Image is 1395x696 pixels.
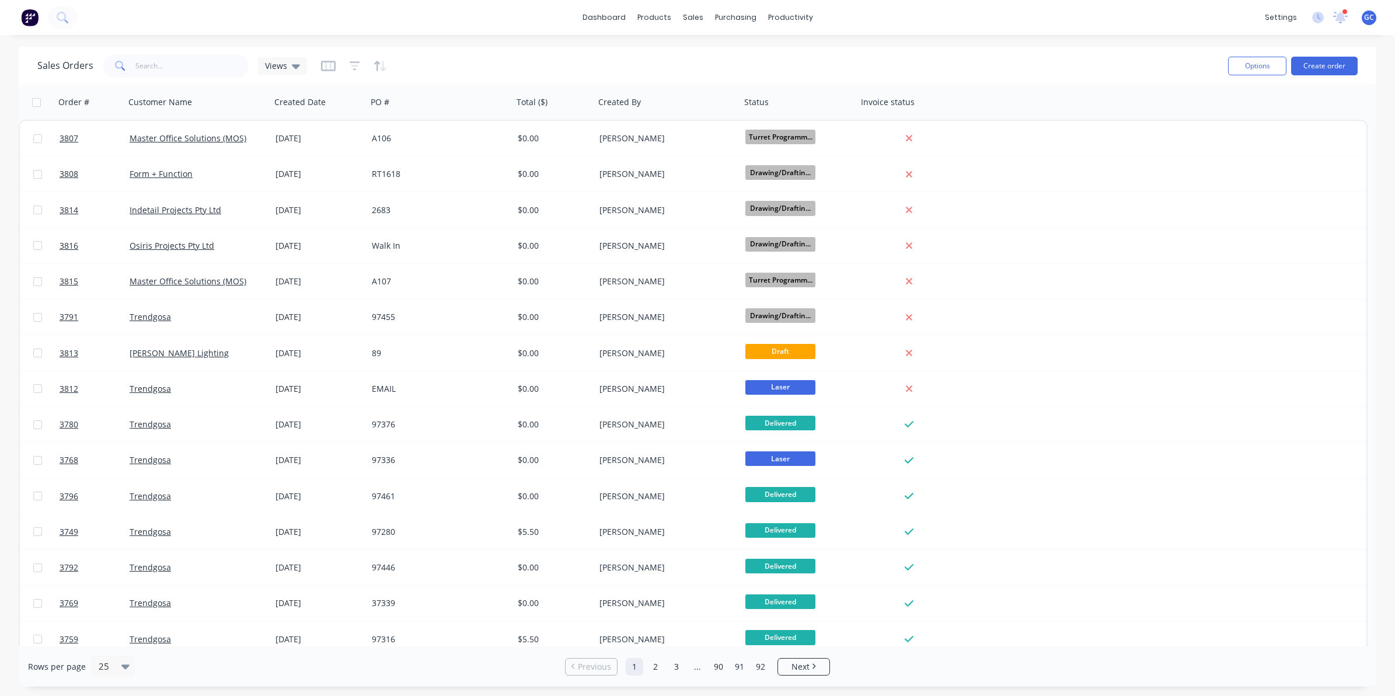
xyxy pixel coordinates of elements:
span: Turret Programm... [745,130,815,144]
div: 97316 [372,634,501,645]
span: 3816 [60,240,78,252]
span: 3791 [60,311,78,323]
div: $0.00 [518,454,587,466]
a: dashboard [577,9,632,26]
div: RT1618 [372,168,501,180]
div: productivity [762,9,819,26]
div: [DATE] [275,597,362,609]
a: Page 3 [668,658,685,676]
a: Page 91 [731,658,748,676]
span: 3812 [60,383,78,395]
div: EMAIL [372,383,501,395]
span: Draft [745,344,815,359]
div: [PERSON_NAME] [599,634,729,645]
div: 97455 [372,311,501,323]
a: 3816 [60,228,130,263]
a: 3807 [60,121,130,156]
div: A106 [372,133,501,144]
span: Next [791,661,810,673]
span: 3792 [60,562,78,573]
div: $0.00 [518,562,587,573]
span: Drawing/Draftin... [745,308,815,323]
a: Master Office Solutions (MOS) [130,133,246,144]
a: 3749 [60,514,130,549]
div: [DATE] [275,204,362,216]
div: [DATE] [275,240,362,252]
a: 3813 [60,336,130,371]
div: products [632,9,677,26]
div: Invoice status [861,96,915,108]
a: Page 2 [647,658,664,676]
a: Master Office Solutions (MOS) [130,276,246,287]
a: Jump forward [689,658,706,676]
a: Trendgosa [130,383,171,394]
a: Page 92 [752,658,769,676]
a: 3768 [60,443,130,478]
span: Delivered [745,487,815,502]
div: [PERSON_NAME] [599,168,729,180]
div: 97280 [372,526,501,538]
span: 3759 [60,634,78,645]
div: $5.50 [518,634,587,645]
div: [PERSON_NAME] [599,562,729,573]
div: purchasing [709,9,762,26]
div: [PERSON_NAME] [599,526,729,538]
a: Indetail Projects Pty Ltd [130,204,221,215]
div: $0.00 [518,311,587,323]
div: $5.50 [518,526,587,538]
div: [DATE] [275,454,362,466]
div: $0.00 [518,168,587,180]
div: $0.00 [518,419,587,430]
div: Walk In [372,240,501,252]
div: [DATE] [275,133,362,144]
span: 3768 [60,454,78,466]
button: Options [1228,57,1286,75]
button: Create order [1291,57,1358,75]
span: 3796 [60,490,78,502]
a: 3808 [60,156,130,192]
div: $0.00 [518,133,587,144]
div: 97336 [372,454,501,466]
a: 3796 [60,479,130,514]
a: Trendgosa [130,634,171,645]
a: 3780 [60,407,130,442]
div: PO # [371,96,389,108]
div: [DATE] [275,634,362,645]
div: 97376 [372,419,501,430]
span: 3814 [60,204,78,216]
span: 3769 [60,597,78,609]
div: Customer Name [128,96,192,108]
a: Trendgosa [130,562,171,573]
div: $0.00 [518,383,587,395]
div: Created By [598,96,641,108]
div: [DATE] [275,383,362,395]
div: 37339 [372,597,501,609]
div: Status [744,96,769,108]
span: Rows per page [28,661,86,673]
div: [PERSON_NAME] [599,133,729,144]
a: Trendgosa [130,526,171,537]
a: Trendgosa [130,311,171,322]
a: 3759 [60,622,130,657]
div: [DATE] [275,490,362,502]
span: Drawing/Draftin... [745,201,815,215]
div: [PERSON_NAME] [599,383,729,395]
span: Turret Programm... [745,273,815,287]
span: GC [1364,12,1374,23]
a: 3814 [60,193,130,228]
div: 97461 [372,490,501,502]
div: Created Date [274,96,326,108]
a: Trendgosa [130,597,171,608]
a: 3812 [60,371,130,406]
div: [PERSON_NAME] [599,419,729,430]
span: 3813 [60,347,78,359]
div: [PERSON_NAME] [599,597,729,609]
a: Page 90 [710,658,727,676]
span: 3815 [60,276,78,287]
a: Trendgosa [130,454,171,465]
div: 2683 [372,204,501,216]
div: [DATE] [275,311,362,323]
div: Order # [58,96,89,108]
ul: Pagination [560,658,835,676]
input: Search... [135,54,249,78]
